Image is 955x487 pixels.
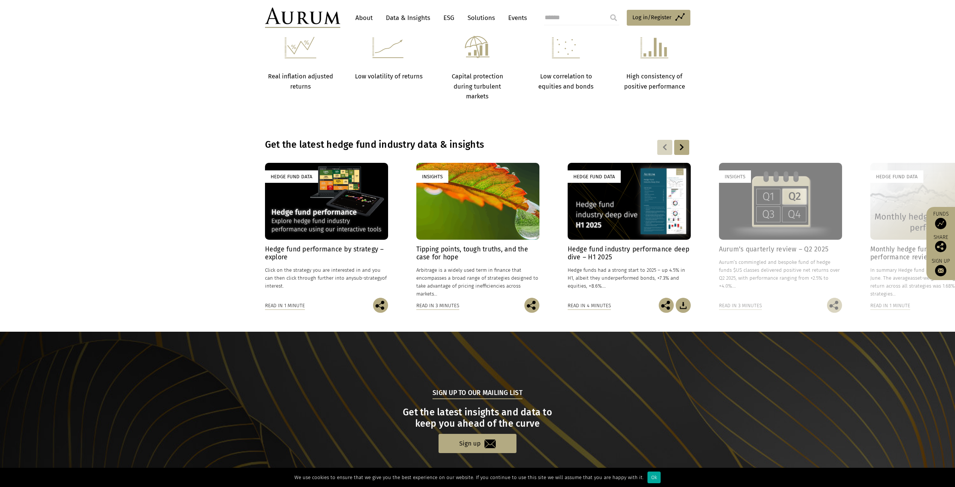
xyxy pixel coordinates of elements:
img: Share this post [659,298,674,313]
a: Hedge Fund Data Hedge fund industry performance deep dive – H1 2025 Hedge funds had a strong star... [568,163,691,298]
a: Insights Tipping points, tough truths, and the case for hope Arbitrage is a widely used term in f... [416,163,539,298]
a: Hedge Fund Data Hedge fund performance by strategy – explore Click on the strategy you are intere... [265,163,388,298]
h4: Hedge fund industry performance deep dive – H1 2025 [568,245,691,261]
span: asset-weighted [910,275,944,281]
div: Hedge Fund Data [568,170,621,183]
img: Aurum [265,8,340,28]
a: Funds [930,211,951,229]
input: Submit [606,10,621,25]
h4: Hedge fund performance by strategy – explore [265,245,388,261]
div: Read in 3 minutes [719,302,762,310]
strong: Real inflation adjusted returns [268,73,333,90]
div: Ok [647,472,661,483]
div: Read in 1 minute [265,302,305,310]
img: Access Funds [935,218,946,229]
div: Share [930,235,951,252]
img: Share this post [524,298,539,313]
p: Arbitrage is a widely used term in finance that encompasses a broad range of strategies designed ... [416,266,539,298]
h5: Sign up to our mailing list [433,388,522,399]
a: Events [504,11,527,25]
img: Sign up to our newsletter [935,265,946,276]
img: Share this post [935,241,946,252]
span: sub-strategy [354,275,382,281]
a: About [352,11,376,25]
div: Hedge Fund Data [265,170,318,183]
div: Read in 4 minutes [568,302,611,310]
div: Read in 3 minutes [416,302,459,310]
h3: Get the latest hedge fund industry data & insights [265,139,593,150]
h3: Get the latest insights and data to keep you ahead of the curve [266,407,689,429]
div: Read in 1 minute [870,302,910,310]
img: Share this post [827,298,842,313]
p: Aurum’s commingled and bespoke fund of hedge funds $US classes delivered positive net returns ove... [719,258,842,290]
h4: Aurum’s quarterly review – Q2 2025 [719,245,842,253]
strong: Low correlation to equities and bonds [538,73,594,90]
a: Sign up [930,258,951,276]
a: Log in/Register [627,10,690,26]
strong: Capital protection during turbulent markets [452,73,503,100]
p: Click on the strategy you are interested in and you can then click through further into any of in... [265,266,388,290]
span: Log in/Register [632,13,672,22]
div: Insights [416,170,448,183]
a: ESG [440,11,458,25]
div: Hedge Fund Data [870,170,923,183]
strong: High consistency of positive performance [624,73,685,90]
a: Data & Insights [382,11,434,25]
p: Hedge funds had a strong start to 2025 – up 4.5% in H1, albeit they underperformed bonds, +7.3% a... [568,266,691,290]
a: Solutions [464,11,499,25]
img: Share this post [373,298,388,313]
strong: Low volatility of returns [355,73,423,80]
div: Insights [719,170,751,183]
h4: Tipping points, tough truths, and the case for hope [416,245,539,261]
img: Download Article [676,298,691,313]
a: Sign up [439,434,516,453]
